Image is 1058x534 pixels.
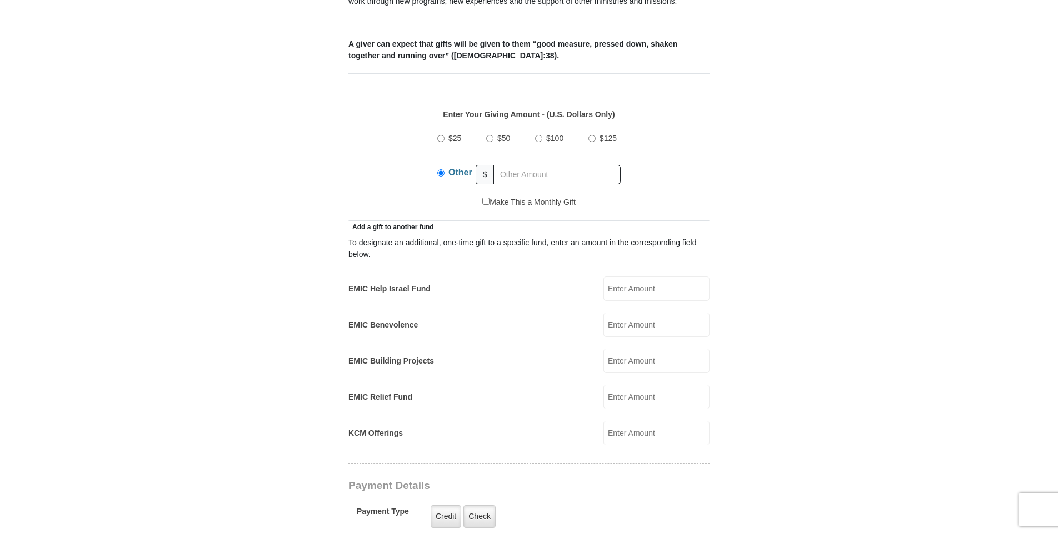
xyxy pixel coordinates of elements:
[463,505,496,528] label: Check
[482,197,576,208] label: Make This a Monthly Gift
[348,283,431,295] label: EMIC Help Israel Fund
[603,385,710,409] input: Enter Amount
[603,276,710,301] input: Enter Amount
[348,223,434,231] span: Add a gift to another fund
[348,237,710,260] div: To designate an additional, one-time gift to a specific fund, enter an amount in the correspondin...
[348,355,434,367] label: EMIC Building Projects
[348,39,677,60] b: A giver can expect that gifts will be given to them “good measure, pressed down, shaken together ...
[448,168,472,177] span: Other
[497,134,510,143] span: $50
[357,507,409,522] h5: Payment Type
[443,110,615,119] strong: Enter Your Giving Amount - (U.S. Dollars Only)
[493,165,621,184] input: Other Amount
[348,427,403,439] label: KCM Offerings
[603,421,710,445] input: Enter Amount
[348,319,418,331] label: EMIC Benevolence
[348,480,632,492] h3: Payment Details
[603,349,710,373] input: Enter Amount
[482,198,490,205] input: Make This a Monthly Gift
[348,391,412,403] label: EMIC Relief Fund
[600,134,617,143] span: $125
[603,313,710,337] input: Enter Amount
[431,505,461,528] label: Credit
[476,165,495,184] span: $
[546,134,563,143] span: $100
[448,134,461,143] span: $25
